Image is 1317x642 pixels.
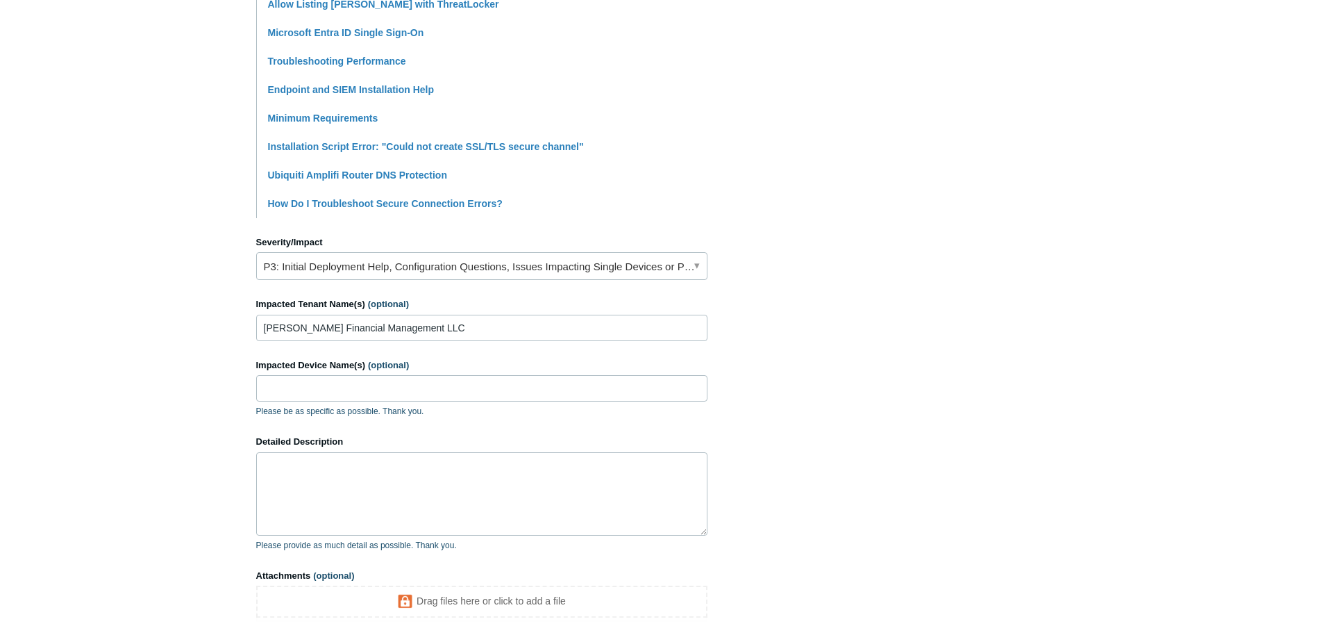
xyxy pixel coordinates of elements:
[268,113,378,124] a: Minimum Requirements
[256,569,707,583] label: Attachments
[256,539,707,552] p: Please provide as much detail as possible. Thank you.
[256,252,707,280] a: P3: Initial Deployment Help, Configuration Questions, Issues Impacting Single Devices or Past Out...
[256,297,707,311] label: Impacted Tenant Name(s)
[268,198,503,209] a: How Do I Troubleshoot Secure Connection Errors?
[268,56,406,67] a: Troubleshooting Performance
[256,435,707,449] label: Detailed Description
[368,299,409,309] span: (optional)
[256,236,707,249] label: Severity/Impact
[268,27,424,38] a: Microsoft Entra ID Single Sign-On
[268,170,447,181] a: Ubiquiti Amplifi Router DNS Protection
[256,359,707,372] label: Impacted Device Name(s)
[268,141,584,152] a: Installation Script Error: "Could not create SSL/TLS secure channel"
[368,360,409,370] span: (optional)
[268,84,435,95] a: Endpoint and SIEM Installation Help
[313,570,354,581] span: (optional)
[256,405,707,418] p: Please be as specific as possible. Thank you.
